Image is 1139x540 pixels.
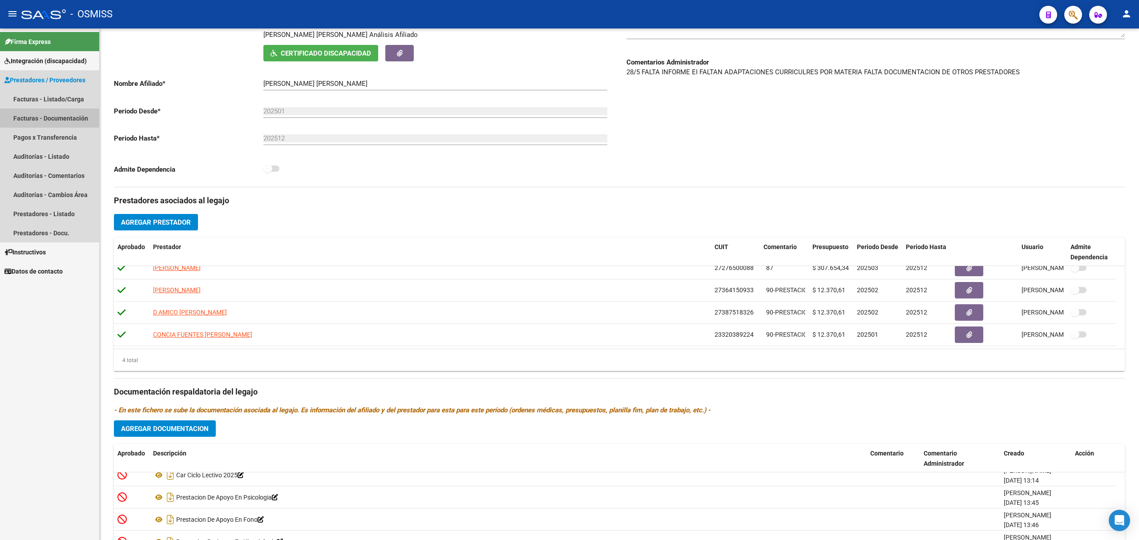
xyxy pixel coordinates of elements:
[153,512,863,527] div: Prestacion De Apoyo En Fono
[906,309,927,316] span: 202512
[114,355,138,365] div: 4 total
[857,264,878,271] span: 202503
[1004,489,1051,496] span: [PERSON_NAME]
[165,512,176,527] i: Descargar documento
[766,286,907,294] span: 90-PRESTACION DE APOYO EN FONOAUDIOLOGIA
[263,45,378,61] button: Certificado Discapacidad
[906,243,946,250] span: Periodo Hasta
[1071,444,1116,473] datatable-header-cell: Acción
[812,264,849,271] span: $ 307.654,34
[153,490,863,504] div: Prestacion De Apoyo En Psicologia
[4,56,87,66] span: Integración (discapacidad)
[1022,264,1091,271] span: [PERSON_NAME] [DATE]
[715,264,754,271] span: 27276500088
[4,247,46,257] span: Instructivos
[857,286,878,294] span: 202502
[1004,521,1039,528] span: [DATE] 13:46
[1004,512,1051,519] span: [PERSON_NAME]
[812,243,848,250] span: Presupuesto
[114,194,1125,207] h3: Prestadores asociados al legajo
[1121,8,1132,19] mat-icon: person
[626,57,1125,67] h3: Comentarios Administrador
[4,37,51,47] span: Firma Express
[117,450,145,457] span: Aprobado
[867,444,920,473] datatable-header-cell: Comentario
[857,243,898,250] span: Periodo Desde
[7,8,18,19] mat-icon: menu
[114,238,149,267] datatable-header-cell: Aprobado
[153,309,227,316] span: D AMICO [PERSON_NAME]
[809,238,853,267] datatable-header-cell: Presupuesto
[121,218,191,226] span: Agregar Prestador
[114,444,149,473] datatable-header-cell: Aprobado
[1018,238,1067,267] datatable-header-cell: Usuario
[114,79,263,89] p: Nombre Afiliado
[165,468,176,482] i: Descargar documento
[1004,450,1024,457] span: Creado
[153,286,201,294] span: [PERSON_NAME]
[1022,243,1043,250] span: Usuario
[369,30,418,40] div: Análisis Afiliado
[870,450,904,457] span: Comentario
[70,4,113,24] span: - OSMISS
[715,286,754,294] span: 27364150933
[121,425,209,433] span: Agregar Documentacion
[1075,450,1094,457] span: Acción
[117,243,145,250] span: Aprobado
[626,67,1125,77] p: 28/5 FALTA INFORME EI FALTAN ADAPTACIONES CURRICULRES POR MATERIA FALTA DOCUMENTACION DE OTROS PR...
[1022,331,1091,338] span: [PERSON_NAME] [DATE]
[1109,510,1130,531] div: Open Intercom Messenger
[812,309,845,316] span: $ 12.370,61
[149,238,711,267] datatable-header-cell: Prestador
[1022,309,1091,316] span: [PERSON_NAME] [DATE]
[281,49,371,57] span: Certificado Discapacidad
[114,386,1125,398] h3: Documentación respaldatoria del legajo
[153,243,181,250] span: Prestador
[920,444,1000,473] datatable-header-cell: Comentario Administrador
[763,243,797,250] span: Comentario
[857,331,878,338] span: 202501
[711,238,760,267] datatable-header-cell: CUIT
[715,243,728,250] span: CUIT
[1067,238,1116,267] datatable-header-cell: Admite Dependencia
[766,264,773,271] span: 87
[906,286,927,294] span: 202512
[153,331,252,338] span: CONCIA FUENTES [PERSON_NAME]
[1070,243,1108,261] span: Admite Dependencia
[4,266,63,276] span: Datos de contacto
[760,238,809,267] datatable-header-cell: Comentario
[114,165,263,174] p: Admite Dependencia
[857,309,878,316] span: 202502
[1022,286,1091,294] span: [PERSON_NAME] [DATE]
[114,420,216,437] button: Agregar Documentacion
[153,468,863,482] div: Car Ciclo Lectivo 2025
[165,490,176,504] i: Descargar documento
[766,309,889,316] span: 90-PRESTACION DE APOYO EN PSICOLOGIA
[812,331,845,338] span: $ 12.370,61
[906,331,927,338] span: 202512
[153,264,201,271] span: [PERSON_NAME]
[1004,467,1051,474] span: [PERSON_NAME]
[1004,477,1039,484] span: [DATE] 13:14
[149,444,867,473] datatable-header-cell: Descripción
[715,331,754,338] span: 23320389224
[853,238,902,267] datatable-header-cell: Periodo Desde
[1000,444,1071,473] datatable-header-cell: Creado
[114,106,263,116] p: Periodo Desde
[114,406,711,414] i: - En este fichero se sube la documentación asociada al legajo. Es información del afiliado y del ...
[906,264,927,271] span: 202512
[766,331,895,338] span: 90-PRESTACION DE APOYO EN KINESIOLOGIA
[263,30,368,40] p: [PERSON_NAME] [PERSON_NAME]
[4,75,85,85] span: Prestadores / Proveedores
[1004,499,1039,506] span: [DATE] 13:45
[902,238,951,267] datatable-header-cell: Periodo Hasta
[715,309,754,316] span: 27387518326
[924,450,964,467] span: Comentario Administrador
[114,133,263,143] p: Periodo Hasta
[812,286,845,294] span: $ 12.370,61
[153,450,186,457] span: Descripción
[114,214,198,230] button: Agregar Prestador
